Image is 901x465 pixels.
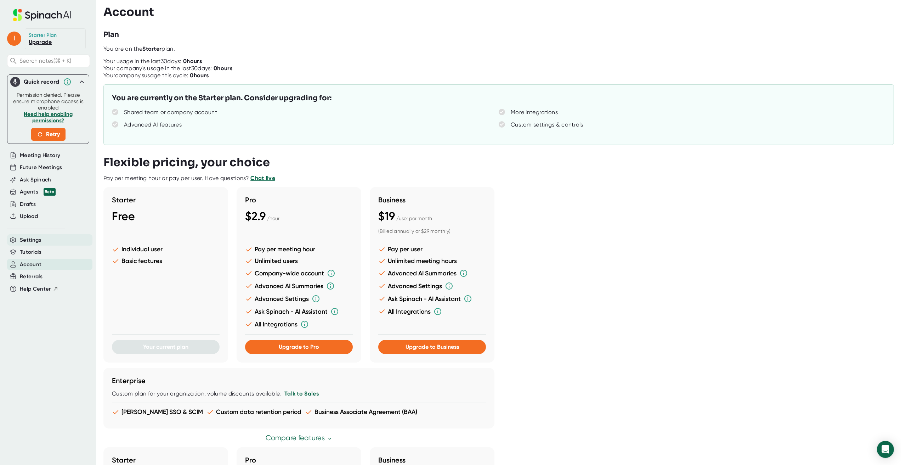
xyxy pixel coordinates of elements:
[183,58,202,65] b: 0 hours
[29,32,57,39] div: Starter Plan
[877,441,894,458] div: Open Intercom Messenger
[20,248,41,256] button: Tutorials
[12,92,85,141] div: Permission denied. Please ensure microphone access is enabled
[112,456,220,464] h3: Starter
[245,257,353,265] li: Unlimited users
[245,320,353,329] li: All Integrations
[103,72,209,79] div: Your company's usage this cycle:
[245,269,353,278] li: Company-wide account
[143,343,188,350] span: Your current plan
[267,215,279,221] span: / hour
[378,340,486,354] button: Upgrade to Business
[20,285,51,293] span: Help Center
[103,29,119,40] h3: Plan
[112,257,220,265] li: Basic features
[112,196,220,204] h3: Starter
[103,45,175,52] span: You are on the plan.
[20,285,58,293] button: Help Center
[245,196,353,204] h3: Pro
[20,176,51,184] button: Ask Spinach
[245,456,353,464] h3: Pro
[112,93,331,103] h3: You are currently on the Starter plan. Consider upgrading for:
[103,58,202,65] div: Your usage in the last 30 days:
[20,212,38,220] button: Upload
[396,215,432,221] span: / user per month
[378,246,486,253] li: Pay per user
[20,200,36,208] button: Drafts
[245,307,353,316] li: Ask Spinach - AI Assistant
[112,408,203,416] li: [PERSON_NAME] SSO & SCIM
[124,121,182,128] div: Advanced AI features
[378,196,486,204] h3: Business
[124,109,217,116] div: Shared team or company account
[24,78,59,85] div: Quick record
[378,282,486,290] li: Advanced Settings
[245,246,353,253] li: Pay per meeting hour
[378,228,486,235] div: (Billed annually or $29 monthly)
[142,45,161,52] b: Starter
[20,260,41,269] button: Account
[378,269,486,278] li: Advanced AI Summaries
[20,163,62,172] button: Future Meetings
[378,209,395,223] span: $19
[245,295,353,303] li: Advanced Settings
[24,111,73,124] a: Need help enabling permissions?
[511,109,558,116] div: More integrations
[10,75,86,89] div: Quick record
[20,273,42,281] button: Referrals
[511,121,583,128] div: Custom settings & controls
[245,282,353,290] li: Advanced AI Summaries
[44,188,56,196] div: Beta
[378,456,486,464] h3: Business
[284,390,319,397] a: Talk to Sales
[103,156,270,169] h3: Flexible pricing, your choice
[20,188,56,196] div: Agents
[112,209,135,223] span: Free
[103,65,232,72] div: Your company's usage in the last 30 days:
[37,130,60,139] span: Retry
[20,188,56,196] button: Agents Beta
[245,209,266,223] span: $2.9
[112,246,220,253] li: Individual user
[31,128,66,141] button: Retry
[305,408,417,416] li: Business Associate Agreement (BAA)
[378,307,486,316] li: All Integrations
[206,408,301,416] li: Custom data retention period
[279,343,319,350] span: Upgrade to Pro
[29,39,52,45] a: Upgrade
[250,175,275,181] a: Chat live
[214,65,232,72] b: 0 hours
[19,57,71,64] span: Search notes (⌘ + K)
[103,5,154,19] h3: Account
[112,390,486,397] div: Custom plan for your organization, volume discounts available.
[103,175,275,182] div: Pay per meeting hour or pay per user. Have questions?
[245,340,353,354] button: Upgrade to Pro
[378,295,486,303] li: Ask Spinach - AI Assistant
[112,340,220,354] button: Your current plan
[190,72,209,79] b: 0 hours
[266,434,333,442] a: Compare features
[20,236,41,244] button: Settings
[406,343,459,350] span: Upgrade to Business
[112,376,486,385] h3: Enterprise
[20,151,60,159] button: Meeting History
[7,32,21,46] span: l
[378,257,486,265] li: Unlimited meeting hours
